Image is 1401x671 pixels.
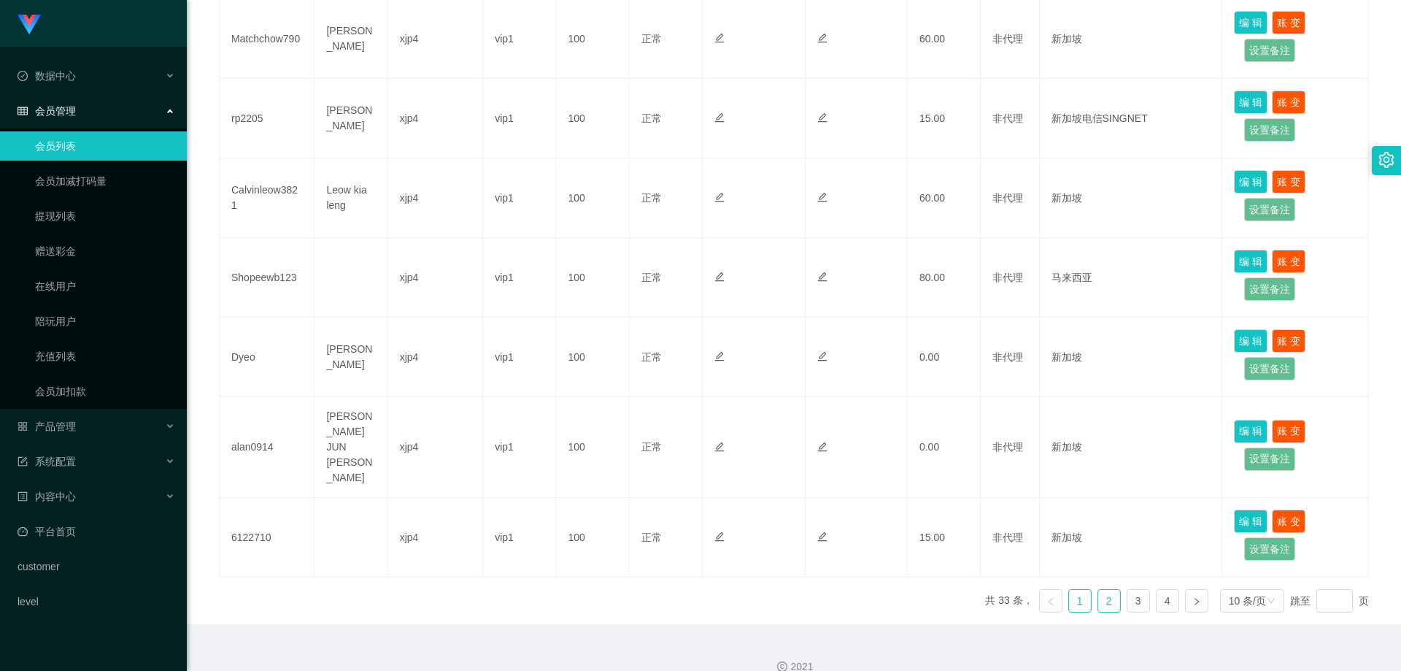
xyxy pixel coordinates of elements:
td: [PERSON_NAME] [314,79,387,158]
span: 数据中心 [18,70,76,82]
td: xjp4 [388,397,483,498]
li: 4 [1156,589,1179,613]
i: 图标: appstore-o [18,421,28,432]
td: vip1 [483,397,556,498]
i: 图标: edit [817,192,827,202]
button: 编 辑 [1234,329,1267,353]
button: 设置备注 [1244,537,1295,561]
td: 100 [556,79,629,158]
button: 编 辑 [1234,11,1267,34]
a: 赠送彩金 [35,237,175,266]
button: 编 辑 [1234,91,1267,114]
td: 新加坡 [1040,158,1223,238]
button: 编 辑 [1234,250,1267,273]
li: 下一页 [1185,589,1208,613]
span: 正常 [641,351,662,363]
td: rp2205 [220,79,314,158]
i: 图标: edit [714,351,725,361]
td: 100 [556,318,629,397]
a: level [18,587,175,616]
span: 非代理 [992,33,1023,45]
td: xjp4 [388,238,483,318]
td: xjp4 [388,79,483,158]
i: 图标: edit [714,33,725,43]
button: 设置备注 [1244,357,1295,380]
i: 图标: edit [817,442,827,452]
a: 在线用户 [35,272,175,301]
span: 内容中心 [18,491,76,502]
span: 正常 [641,33,662,45]
button: 账 变 [1272,170,1305,193]
td: 新加坡电信SINGNET [1040,79,1223,158]
td: 新加坡 [1040,397,1223,498]
a: 图标: dashboard平台首页 [18,517,175,546]
td: xjp4 [388,498,483,578]
span: 非代理 [992,272,1023,283]
span: 非代理 [992,112,1023,124]
td: xjp4 [388,158,483,238]
button: 设置备注 [1244,198,1295,221]
img: logo.9652507e.png [18,15,41,35]
li: 共 33 条， [985,589,1033,613]
i: 图标: check-circle-o [18,71,28,81]
td: 100 [556,498,629,578]
button: 账 变 [1272,329,1305,353]
td: 6122710 [220,498,314,578]
li: 2 [1097,589,1121,613]
i: 图标: right [1192,597,1201,606]
a: 会员列表 [35,131,175,161]
button: 编 辑 [1234,510,1267,533]
td: 100 [556,238,629,318]
span: 产品管理 [18,421,76,432]
td: 新加坡 [1040,498,1223,578]
a: 4 [1157,590,1178,612]
td: 马来西亚 [1040,238,1223,318]
td: [PERSON_NAME] JUN [PERSON_NAME] [314,397,387,498]
td: 60.00 [908,158,981,238]
td: xjp4 [388,318,483,397]
i: 图标: table [18,106,28,116]
i: 图标: setting [1378,152,1394,168]
a: 会员加扣款 [35,377,175,406]
i: 图标: edit [714,442,725,452]
a: 陪玩用户 [35,307,175,336]
td: 新加坡 [1040,318,1223,397]
td: alan0914 [220,397,314,498]
span: 正常 [641,441,662,453]
td: 100 [556,158,629,238]
span: 会员管理 [18,105,76,117]
button: 设置备注 [1244,277,1295,301]
td: vip1 [483,238,556,318]
span: 正常 [641,532,662,543]
span: 非代理 [992,441,1023,453]
td: Leow kia leng [314,158,387,238]
button: 账 变 [1272,11,1305,34]
button: 账 变 [1272,250,1305,273]
span: 非代理 [992,351,1023,363]
td: vip1 [483,318,556,397]
td: Shopeewb123 [220,238,314,318]
button: 账 变 [1272,510,1305,533]
i: 图标: left [1046,597,1055,606]
td: vip1 [483,158,556,238]
button: 编 辑 [1234,170,1267,193]
i: 图标: edit [714,192,725,202]
i: 图标: form [18,456,28,467]
button: 设置备注 [1244,39,1295,62]
a: 会员加减打码量 [35,166,175,196]
a: 2 [1098,590,1120,612]
span: 非代理 [992,192,1023,204]
i: 图标: edit [714,272,725,282]
i: 图标: edit [817,351,827,361]
button: 设置备注 [1244,118,1295,142]
span: 正常 [641,192,662,204]
button: 账 变 [1272,91,1305,114]
i: 图标: profile [18,491,28,502]
td: [PERSON_NAME] [314,318,387,397]
a: 充值列表 [35,342,175,371]
button: 编 辑 [1234,420,1267,443]
i: 图标: edit [817,112,827,123]
td: Calvinleow3821 [220,158,314,238]
td: 0.00 [908,397,981,498]
div: 跳至 页 [1290,589,1369,613]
